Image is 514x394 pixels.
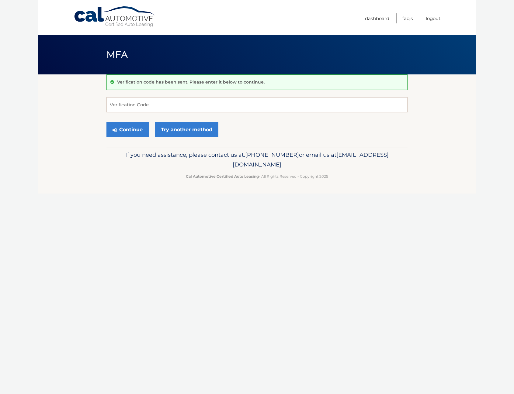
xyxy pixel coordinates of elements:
[106,49,128,60] span: MFA
[186,174,259,179] strong: Cal Automotive Certified Auto Leasing
[233,151,389,168] span: [EMAIL_ADDRESS][DOMAIN_NAME]
[110,150,404,170] p: If you need assistance, please contact us at: or email us at
[106,122,149,137] button: Continue
[110,173,404,180] p: - All Rights Reserved - Copyright 2025
[365,13,389,23] a: Dashboard
[402,13,413,23] a: FAQ's
[117,79,265,85] p: Verification code has been sent. Please enter it below to continue.
[245,151,299,158] span: [PHONE_NUMBER]
[155,122,218,137] a: Try another method
[106,97,408,112] input: Verification Code
[426,13,440,23] a: Logout
[74,6,156,28] a: Cal Automotive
